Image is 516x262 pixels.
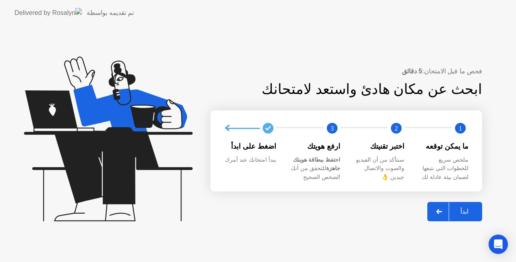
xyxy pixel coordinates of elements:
[427,202,482,221] button: ابدأ
[353,141,404,152] div: اختبر تقنيتك
[293,156,340,172] b: احتفظ ببطاقة هويتك جاهزة
[353,156,404,182] div: سنتأكد من أن الفيديو والصوت والاتصال جيدين 👌
[402,68,422,75] b: 5 دقائق
[15,8,82,17] img: Delivered by Rosalyn
[417,141,468,152] div: ما يمكن توقعه
[459,125,462,132] text: 1
[210,67,482,76] div: فحص ما قبل الامتحان:
[289,141,340,152] div: ارفع هويتك
[395,125,398,132] text: 2
[489,235,508,254] div: Open Intercom Messenger
[331,125,334,132] text: 3
[289,156,340,182] div: للتحقق من أنك الشخص الصحيح
[225,156,276,164] div: يبدأ امتحانك عند أمرك
[449,208,480,215] div: ابدأ
[225,141,276,152] div: اضغط على ابدأ
[417,156,468,182] div: ملخص سريع للخطوات التي نتبعها لضمان بيئة عادلة لك
[210,79,482,100] div: ابحث عن مكان هادئ واستعد لامتحانك
[87,8,134,18] div: تم تقديمه بواسطة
